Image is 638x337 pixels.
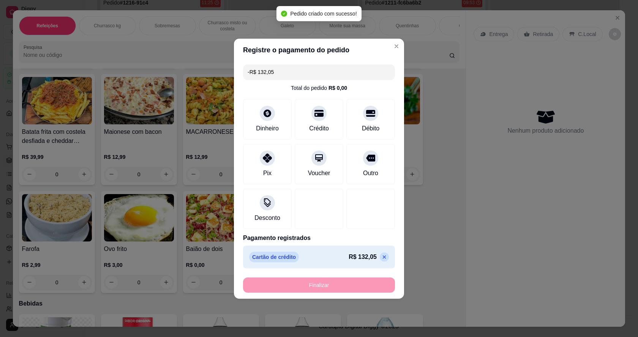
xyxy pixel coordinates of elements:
[309,124,329,133] div: Crédito
[363,169,378,178] div: Outro
[390,40,403,52] button: Close
[249,252,299,262] p: Cartão de crédito
[349,252,377,262] p: R$ 132,05
[248,64,390,80] input: Ex.: hambúrguer de cordeiro
[328,84,347,92] div: R$ 0,00
[234,39,404,61] header: Registre o pagamento do pedido
[291,84,347,92] div: Total do pedido
[256,124,279,133] div: Dinheiro
[243,234,395,243] p: Pagamento registrados
[263,169,272,178] div: Pix
[254,213,280,223] div: Desconto
[290,11,357,17] span: Pedido criado com sucesso!
[362,124,379,133] div: Débito
[308,169,330,178] div: Voucher
[281,11,287,17] span: check-circle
